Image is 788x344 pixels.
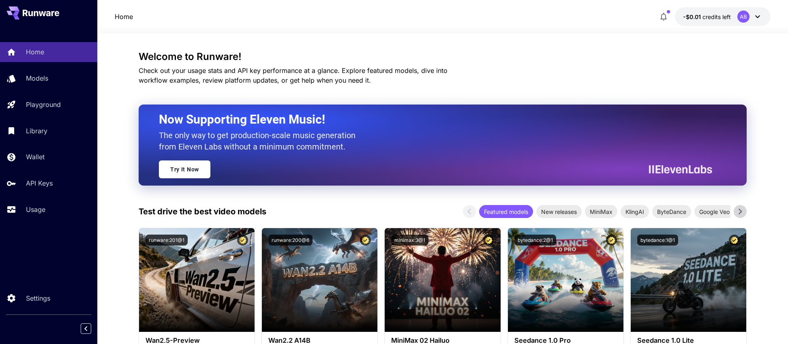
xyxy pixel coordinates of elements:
span: Check out your usage stats and API key performance at a glance. Explore featured models, dive int... [139,66,448,84]
div: AB [737,11,749,23]
button: Certified Model – Vetted for best performance and includes a commercial license. [483,235,494,246]
button: runware:200@6 [268,235,313,246]
p: The only way to get production-scale music generation from Eleven Labs without a minimum commitment. [159,130,362,152]
button: bytedance:2@1 [514,235,556,246]
button: Certified Model – Vetted for best performance and includes a commercial license. [729,235,740,246]
button: Certified Model – Vetted for best performance and includes a commercial license. [237,235,248,246]
button: minimax:3@1 [391,235,428,246]
div: KlingAI [621,205,649,218]
img: alt [385,228,500,332]
span: ByteDance [652,207,691,216]
p: API Keys [26,178,53,188]
p: Usage [26,205,45,214]
p: Test drive the best video models [139,205,266,218]
p: Wallet [26,152,45,162]
button: Collapse sidebar [81,323,91,334]
h3: Welcome to Runware! [139,51,747,62]
p: Models [26,73,48,83]
span: credits left [702,13,731,20]
span: New releases [536,207,582,216]
p: Settings [26,293,50,303]
div: New releases [536,205,582,218]
button: Certified Model – Vetted for best performance and includes a commercial license. [360,235,371,246]
span: MiniMax [585,207,617,216]
button: bytedance:1@1 [637,235,678,246]
nav: breadcrumb [115,12,133,21]
img: alt [139,228,255,332]
a: Try It Now [159,160,210,178]
div: Google Veo [694,205,734,218]
div: -$0.00624 [683,13,731,21]
p: Playground [26,100,61,109]
p: Home [26,47,44,57]
button: -$0.00624AB [675,7,771,26]
img: alt [262,228,377,332]
div: Featured models [479,205,533,218]
div: Collapse sidebar [87,321,97,336]
span: Featured models [479,207,533,216]
a: Home [115,12,133,21]
span: Google Veo [694,207,734,216]
div: MiniMax [585,205,617,218]
div: ByteDance [652,205,691,218]
span: -$0.01 [683,13,702,20]
img: alt [631,228,746,332]
span: KlingAI [621,207,649,216]
button: runware:201@1 [146,235,188,246]
button: Certified Model – Vetted for best performance and includes a commercial license. [606,235,617,246]
p: Library [26,126,47,136]
h2: Now Supporting Eleven Music! [159,112,706,127]
img: alt [508,228,623,332]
